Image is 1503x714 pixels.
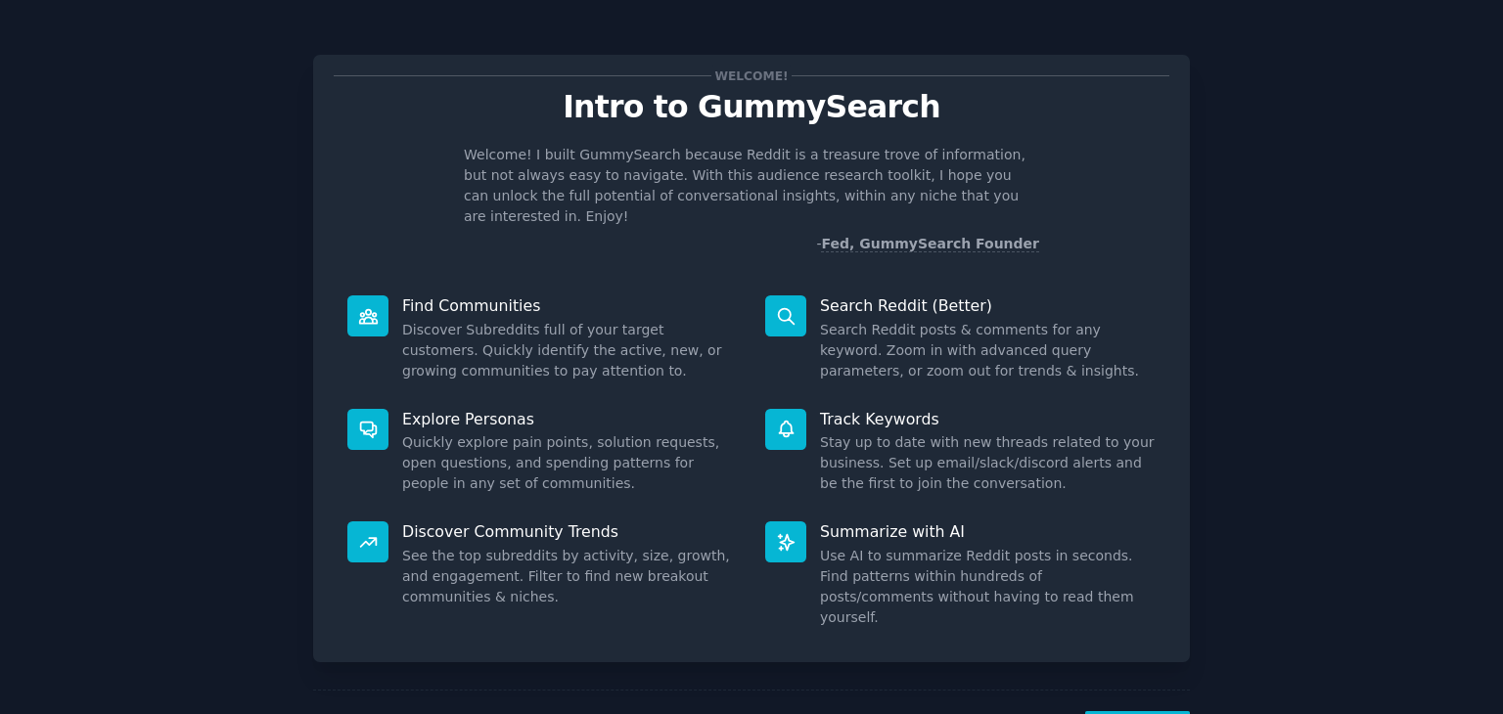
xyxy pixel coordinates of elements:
[402,320,738,381] dd: Discover Subreddits full of your target customers. Quickly identify the active, new, or growing c...
[820,409,1156,429] p: Track Keywords
[402,521,738,542] p: Discover Community Trends
[334,90,1169,124] p: Intro to GummySearch
[820,295,1156,316] p: Search Reddit (Better)
[711,66,792,86] span: Welcome!
[820,432,1156,494] dd: Stay up to date with new threads related to your business. Set up email/slack/discord alerts and ...
[402,546,738,607] dd: See the top subreddits by activity, size, growth, and engagement. Filter to find new breakout com...
[402,409,738,429] p: Explore Personas
[820,546,1156,628] dd: Use AI to summarize Reddit posts in seconds. Find patterns within hundreds of posts/comments with...
[464,145,1039,227] p: Welcome! I built GummySearch because Reddit is a treasure trove of information, but not always ea...
[402,432,738,494] dd: Quickly explore pain points, solution requests, open questions, and spending patterns for people ...
[402,295,738,316] p: Find Communities
[816,234,1039,254] div: -
[821,236,1039,252] a: Fed, GummySearch Founder
[820,320,1156,381] dd: Search Reddit posts & comments for any keyword. Zoom in with advanced query parameters, or zoom o...
[820,521,1156,542] p: Summarize with AI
